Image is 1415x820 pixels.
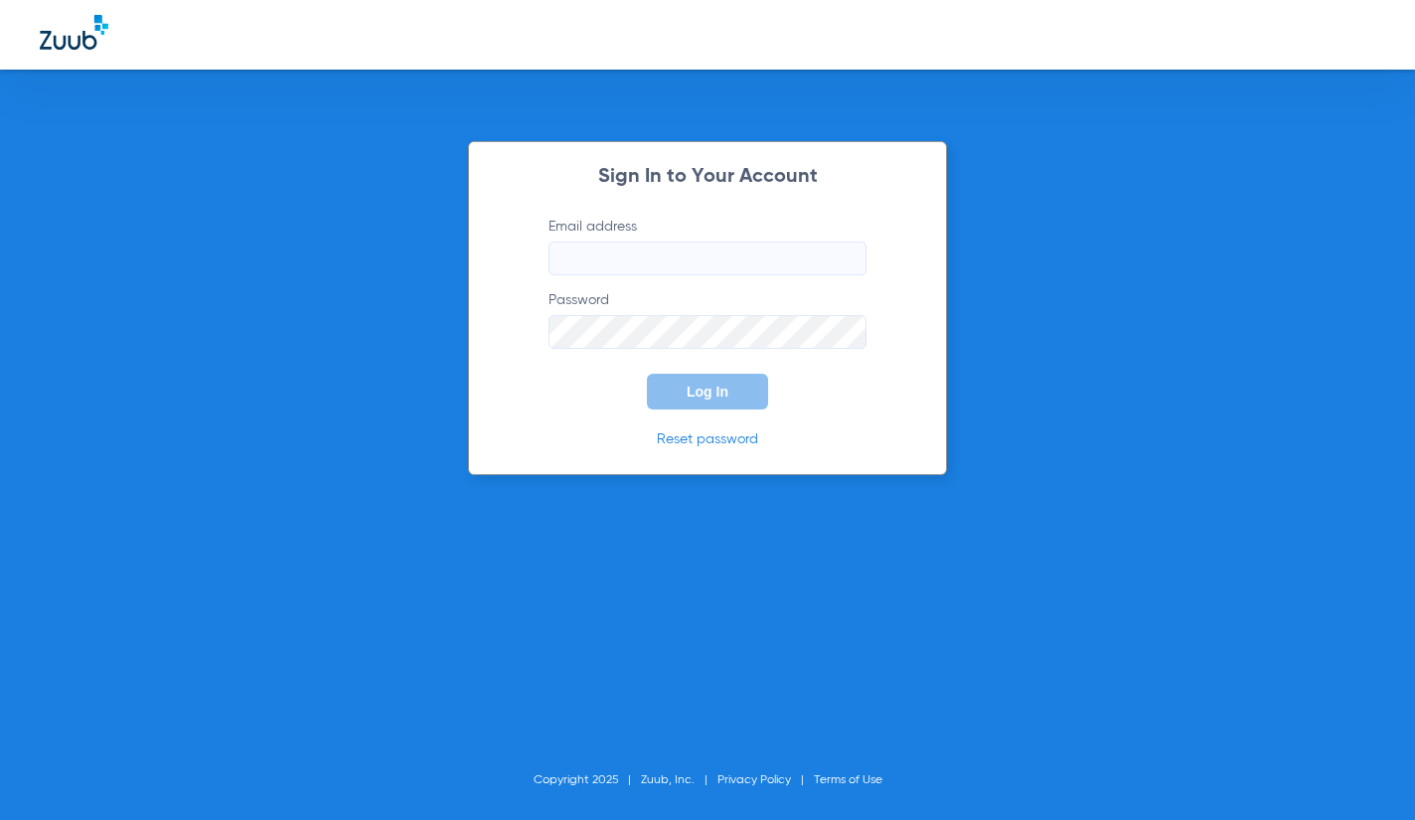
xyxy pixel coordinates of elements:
a: Privacy Policy [717,774,791,786]
a: Reset password [657,432,758,446]
span: Log In [687,384,728,400]
li: Copyright 2025 [534,770,641,790]
label: Password [549,290,866,349]
h2: Sign In to Your Account [519,167,896,187]
img: Zuub Logo [40,15,108,50]
button: Log In [647,374,768,410]
input: Password [549,315,866,349]
a: Terms of Use [814,774,882,786]
li: Zuub, Inc. [641,770,717,790]
label: Email address [549,217,866,275]
input: Email address [549,242,866,275]
iframe: Chat Widget [1316,725,1415,820]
